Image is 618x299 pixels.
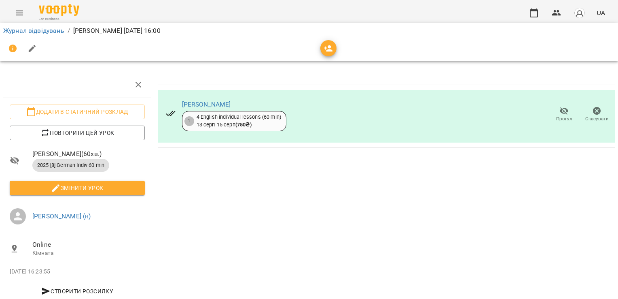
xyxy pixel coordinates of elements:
[32,249,145,257] p: Кімната
[32,149,145,159] span: [PERSON_NAME] ( 60 хв. )
[32,162,109,169] span: 2025 [8] German Indiv 60 min
[10,284,145,299] button: Створити розсилку
[10,126,145,140] button: Повторити цей урок
[39,4,79,16] img: Voopty Logo
[16,128,138,138] span: Повторити цей урок
[16,107,138,117] span: Додати в статичний розклад
[597,9,605,17] span: UA
[593,5,608,20] button: UA
[32,212,91,220] a: [PERSON_NAME] (н)
[68,26,70,36] li: /
[39,17,79,22] span: For Business
[556,115,572,122] span: Прогул
[13,286,142,296] span: Створити розсилку
[574,7,585,19] img: avatar_s.png
[585,115,609,122] span: Скасувати
[16,183,138,193] span: Змінити урок
[3,27,64,34] a: Журнал відвідувань
[197,113,281,128] div: 4 English individual lessons (60 min) 13 серп - 15 серп
[548,103,580,126] button: Прогул
[235,122,252,128] b: ( 750 ₴ )
[3,26,615,36] nav: breadcrumb
[10,105,145,119] button: Додати в статичний розклад
[32,240,145,250] span: Online
[182,100,231,108] a: [PERSON_NAME]
[10,3,29,23] button: Menu
[10,268,145,276] p: [DATE] 16:23:55
[10,181,145,195] button: Змінити урок
[73,26,161,36] p: [PERSON_NAME] [DATE] 16:00
[580,103,613,126] button: Скасувати
[184,116,194,126] div: 1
